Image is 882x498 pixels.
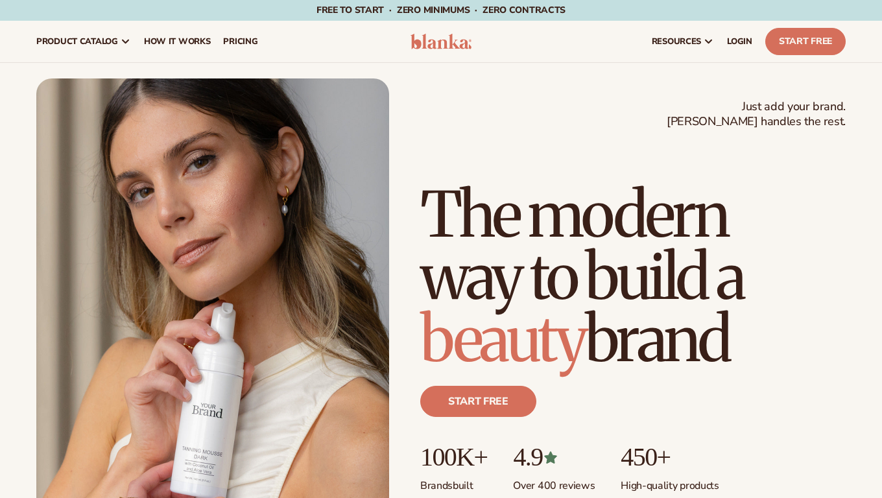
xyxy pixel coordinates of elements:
[223,36,257,47] span: pricing
[411,34,471,49] img: logo
[316,4,566,16] span: Free to start · ZERO minimums · ZERO contracts
[420,471,487,493] p: Brands built
[667,99,846,130] span: Just add your brand. [PERSON_NAME] handles the rest.
[621,443,719,471] p: 450+
[513,471,595,493] p: Over 400 reviews
[621,471,719,493] p: High-quality products
[420,443,487,471] p: 100K+
[721,21,759,62] a: LOGIN
[420,300,585,378] span: beauty
[652,36,701,47] span: resources
[420,386,536,417] a: Start free
[144,36,211,47] span: How It Works
[765,28,846,55] a: Start Free
[727,36,752,47] span: LOGIN
[30,21,137,62] a: product catalog
[36,36,118,47] span: product catalog
[420,184,846,370] h1: The modern way to build a brand
[513,443,595,471] p: 4.9
[217,21,264,62] a: pricing
[137,21,217,62] a: How It Works
[645,21,721,62] a: resources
